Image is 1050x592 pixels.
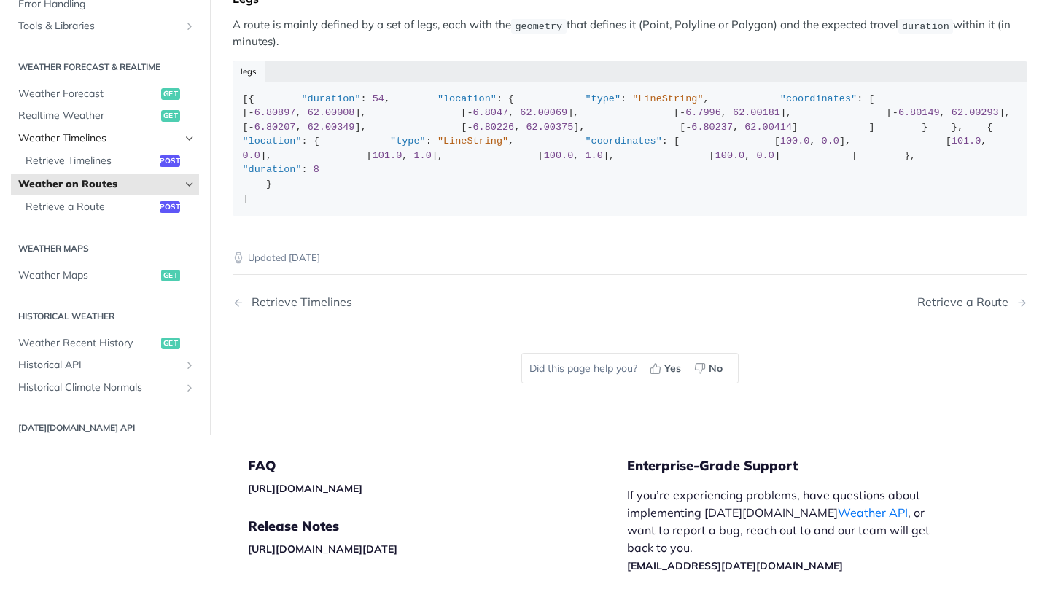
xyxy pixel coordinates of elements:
span: 6.80897 [254,107,296,118]
button: Show subpages for Historical API [184,360,195,372]
a: Retrieve Timelinespost [18,150,199,172]
span: 101.0 [952,136,981,147]
button: No [689,357,731,379]
span: Weather Recent History [18,336,157,351]
span: Retrieve Timelines [26,154,156,168]
a: Weather Recent Historyget [11,332,199,354]
h5: Release Notes [248,518,627,535]
span: "duration" [243,164,302,175]
a: [URL][DOMAIN_NAME] [248,482,362,495]
span: 0.0 [756,150,774,161]
span: 6.8047 [473,107,509,118]
h2: Weather Forecast & realtime [11,61,199,74]
span: Yes [664,361,681,376]
span: post [160,155,180,167]
span: Realtime Weather [18,109,157,124]
div: Retrieve Timelines [244,295,352,309]
span: - [249,122,254,133]
span: Tools & Libraries [18,20,180,34]
span: 1.0 [585,150,602,161]
span: 101.0 [373,150,402,161]
span: 62.00008 [308,107,355,118]
span: "type" [585,93,621,104]
span: 6.80226 [473,122,515,133]
a: Tools & LibrariesShow subpages for Tools & Libraries [11,16,199,38]
span: 100.0 [780,136,810,147]
button: Hide subpages for Weather Timelines [184,133,195,144]
div: Did this page help you? [521,353,739,383]
span: 62.00181 [733,107,780,118]
span: "location" [243,136,302,147]
span: get [161,270,180,282]
span: 1.0 [413,150,431,161]
span: geometry [515,20,562,31]
h5: Enterprise-Grade Support [627,457,968,475]
span: 62.00293 [952,107,999,118]
span: Weather Forecast [18,87,157,101]
span: 6.7996 [685,107,721,118]
span: "coordinates" [585,136,661,147]
span: - [892,107,898,118]
span: "type" [390,136,426,147]
nav: Pagination Controls [233,281,1027,324]
span: "LineString" [437,136,508,147]
div: [{ : , : { : , : [ [ , ], [ , ], [ , ], [ , ], [ , ], [ , ], [ , ] ] } }, { : { : , : [ [ , ], [ ... [243,92,1018,206]
span: No [709,361,723,376]
span: 6.80207 [254,122,296,133]
span: 6.80237 [691,122,733,133]
span: Historical API [18,359,180,373]
span: 0.0 [822,136,839,147]
button: Show subpages for Historical Climate Normals [184,382,195,394]
span: get [161,88,180,100]
span: get [161,111,180,122]
span: 100.0 [544,150,574,161]
span: 8 [314,164,319,175]
span: 62.00375 [526,122,573,133]
span: get [161,338,180,349]
span: 100.0 [715,150,745,161]
a: Historical APIShow subpages for Historical API [11,355,199,377]
a: Weather Mapsget [11,265,199,287]
span: - [249,107,254,118]
span: duration [902,20,949,31]
span: Historical Climate Normals [18,381,180,395]
a: Weather API [838,505,908,520]
a: Historical Climate NormalsShow subpages for Historical Climate Normals [11,377,199,399]
span: Retrieve a Route [26,200,156,214]
span: - [467,122,472,133]
span: "LineString" [632,93,703,104]
a: Previous Page: Retrieve Timelines [233,295,573,309]
span: 54 [373,93,384,104]
span: 0.0 [243,150,260,161]
span: Weather Timelines [18,131,180,146]
h5: FAQ [248,457,627,475]
a: Weather TimelinesHide subpages for Weather Timelines [11,128,199,149]
p: If you’re experiencing problems, have questions about implementing [DATE][DOMAIN_NAME] , or want ... [627,486,945,574]
button: Show subpages for Tools & Libraries [184,21,195,33]
div: Retrieve a Route [917,295,1016,309]
span: 62.00414 [744,122,792,133]
a: Realtime Weatherget [11,106,199,128]
a: [EMAIL_ADDRESS][DATE][DOMAIN_NAME] [627,559,843,572]
span: "duration" [302,93,361,104]
span: post [160,201,180,213]
button: Yes [645,357,689,379]
span: - [680,107,685,118]
a: Next Page: Retrieve a Route [917,295,1027,309]
span: Weather Maps [18,269,157,284]
span: - [685,122,691,133]
p: A route is mainly defined by a set of legs, each with the that defines it (Point, Polyline or Pol... [233,17,1027,50]
a: Weather on RoutesHide subpages for Weather on Routes [11,174,199,195]
a: Weather Forecastget [11,83,199,105]
h2: [DATE][DOMAIN_NAME] API [11,422,199,435]
a: [URL][DOMAIN_NAME][DATE] [248,542,397,556]
span: 62.00069 [520,107,567,118]
span: "coordinates" [780,93,857,104]
p: Updated [DATE] [233,251,1027,265]
span: - [467,107,472,118]
a: Retrieve a Routepost [18,196,199,218]
span: Weather on Routes [18,177,180,192]
h2: Historical Weather [11,310,199,323]
span: 62.00349 [308,122,355,133]
h2: Weather Maps [11,243,199,256]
